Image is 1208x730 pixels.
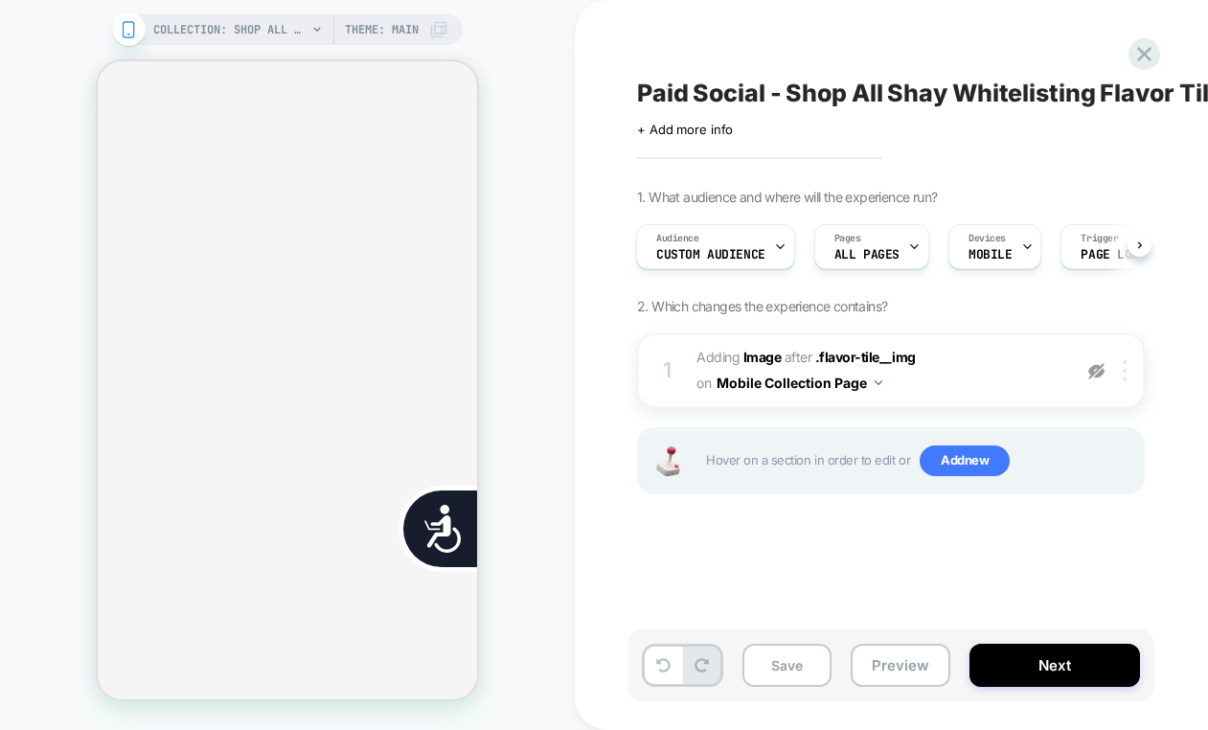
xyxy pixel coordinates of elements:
span: AFTER [785,349,812,365]
span: Page Load [1081,248,1146,262]
span: Pages [834,232,861,245]
button: Next [969,644,1140,687]
span: Adding [696,349,781,365]
span: Trigger [1081,232,1118,245]
button: Mobile Collection Page [717,369,882,397]
span: on [696,371,711,395]
span: .flavor-tile__img [815,349,916,365]
img: eye [1088,363,1105,379]
span: MOBILE [969,248,1012,262]
span: Custom Audience [656,248,765,262]
span: 2. Which changes the experience contains? [637,298,887,314]
img: Joystick [649,446,687,476]
img: down arrow [875,380,882,385]
span: ALL PAGES [834,248,900,262]
b: Image [743,349,782,365]
span: Devices [969,232,1006,245]
div: 1 [658,352,677,390]
span: COLLECTION: Shop All - BÉIS Products (Category) [153,14,307,45]
img: close [1123,360,1127,381]
span: Add new [920,445,1010,476]
button: Save [742,644,832,687]
span: Theme: MAIN [345,14,419,45]
span: 1. What audience and where will the experience run? [637,189,937,205]
span: Audience [656,232,699,245]
button: Preview [851,644,950,687]
span: Hover on a section in order to edit or [706,445,1133,476]
span: + Add more info [637,122,733,137]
